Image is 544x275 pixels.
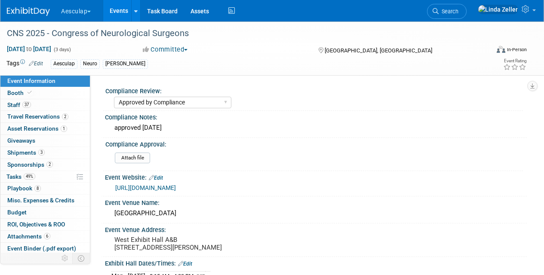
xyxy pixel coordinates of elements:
[111,207,520,220] div: [GEOGRAPHIC_DATA]
[0,135,90,147] a: Giveaways
[25,46,33,52] span: to
[29,61,43,67] a: Edit
[105,196,527,207] div: Event Venue Name:
[507,46,527,53] div: In-Person
[451,45,527,58] div: Event Format
[4,26,483,41] div: CNS 2025 - Congress of Neurological Surgeons
[51,59,77,68] div: Aesculap
[6,173,35,180] span: Tasks
[0,231,90,242] a: Attachments6
[115,184,176,191] a: [URL][DOMAIN_NAME]
[0,195,90,206] a: Misc. Expenses & Credits
[6,45,52,53] span: [DATE] [DATE]
[178,261,192,267] a: Edit
[46,161,53,168] span: 2
[7,101,31,108] span: Staff
[105,111,527,122] div: Compliance Notes:
[0,111,90,122] a: Travel Reservations2
[114,236,271,251] pre: West Exhibit Hall A&B [STREET_ADDRESS][PERSON_NAME]
[62,113,68,120] span: 2
[105,171,527,182] div: Event Website:
[7,149,45,156] span: Shipments
[22,101,31,108] span: 37
[103,59,148,68] div: [PERSON_NAME]
[478,5,518,14] img: Linda Zeller
[34,185,41,192] span: 8
[0,243,90,254] a: Event Binder (.pdf export)
[6,59,43,69] td: Tags
[0,87,90,99] a: Booth
[0,183,90,194] a: Playbook8
[58,253,73,264] td: Personalize Event Tab Strip
[439,8,458,15] span: Search
[325,47,432,54] span: [GEOGRAPHIC_DATA], [GEOGRAPHIC_DATA]
[7,221,65,228] span: ROI, Objectives & ROO
[80,59,100,68] div: Neuro
[7,7,50,16] img: ExhibitDay
[105,223,527,234] div: Event Venue Address:
[53,47,71,52] span: (3 days)
[0,171,90,183] a: Tasks49%
[149,175,163,181] a: Edit
[0,207,90,218] a: Budget
[44,233,50,239] span: 6
[0,147,90,159] a: Shipments3
[105,138,523,149] div: Compliance Approval:
[7,233,50,240] span: Attachments
[140,45,191,54] button: Committed
[7,137,35,144] span: Giveaways
[61,125,67,132] span: 1
[0,123,90,134] a: Asset Reservations1
[24,173,35,180] span: 49%
[0,219,90,230] a: ROI, Objectives & ROO
[105,85,523,95] div: Compliance Review:
[28,90,32,95] i: Booth reservation complete
[7,89,34,96] span: Booth
[7,77,55,84] span: Event Information
[0,75,90,87] a: Event Information
[7,125,67,132] span: Asset Reservations
[7,245,76,252] span: Event Binder (.pdf export)
[7,161,53,168] span: Sponsorships
[7,209,27,216] span: Budget
[7,113,68,120] span: Travel Reservations
[7,185,41,192] span: Playbook
[0,99,90,111] a: Staff37
[497,46,505,53] img: Format-Inperson.png
[73,253,90,264] td: Toggle Event Tabs
[38,149,45,156] span: 3
[0,159,90,171] a: Sponsorships2
[111,121,520,134] div: approved [DATE]
[7,197,74,204] span: Misc. Expenses & Credits
[105,257,527,268] div: Exhibit Hall Dates/Times:
[503,59,526,63] div: Event Rating
[427,4,467,19] a: Search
